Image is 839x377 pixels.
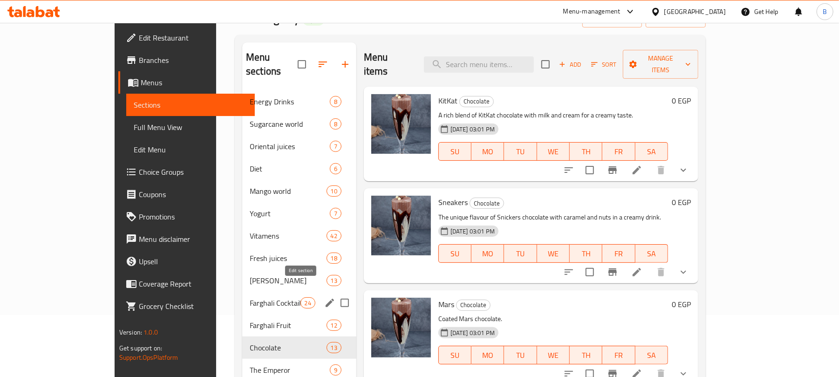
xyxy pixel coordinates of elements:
[330,97,341,106] span: 8
[475,349,500,362] span: MO
[573,247,599,260] span: TH
[443,349,468,362] span: SU
[327,320,341,331] div: items
[242,247,356,269] div: Fresh juices18
[443,145,468,158] span: SU
[558,59,583,70] span: Add
[330,165,341,173] span: 6
[139,189,247,200] span: Coupons
[139,256,247,267] span: Upsell
[118,273,255,295] a: Coverage Report
[242,180,356,202] div: Mango world10
[330,96,341,107] div: items
[555,57,585,72] button: Add
[504,346,537,364] button: TU
[537,244,570,263] button: WE
[250,96,330,107] span: Energy Drinks
[118,228,255,250] a: Menu disclaimer
[250,253,326,264] span: Fresh juices
[250,297,300,308] span: Farghali Cocktail
[471,346,504,364] button: MO
[330,364,341,376] div: items
[323,296,337,310] button: edit
[672,298,691,311] h6: 0 EGP
[672,196,691,209] h6: 0 EGP
[139,211,247,222] span: Promotions
[475,247,500,260] span: MO
[250,364,330,376] div: The Emperor
[118,183,255,206] a: Coupons
[570,346,602,364] button: TH
[443,247,468,260] span: SU
[678,267,689,278] svg: Show Choices
[250,320,326,331] span: Farghali Fruit
[504,142,537,161] button: TU
[242,292,356,314] div: Farghali Cocktail24edit
[250,118,330,130] span: Sugarcane world
[606,247,631,260] span: FR
[447,125,498,134] span: [DATE] 03:01 PM
[139,32,247,43] span: Edit Restaurant
[327,187,341,196] span: 10
[134,144,247,155] span: Edit Menu
[250,342,326,353] span: Chocolate
[580,262,600,282] span: Select to update
[470,198,504,209] span: Chocolate
[438,297,454,311] span: Mars
[602,346,635,364] button: FR
[504,244,537,263] button: TU
[242,225,356,247] div: Vitamens42
[371,94,431,154] img: KitKat
[650,261,672,283] button: delete
[330,120,341,129] span: 8
[364,50,413,78] h2: Menu items
[118,71,255,94] a: Menus
[635,244,668,263] button: SA
[242,336,356,359] div: Chocolate13
[242,158,356,180] div: Diet6
[590,13,634,25] span: import
[330,366,341,375] span: 9
[330,209,341,218] span: 7
[672,94,691,107] h6: 0 EGP
[438,142,471,161] button: SU
[438,110,668,121] p: A rich blend of KitKat chocolate with milk and cream for a creamy taste.
[541,145,566,158] span: WE
[438,313,668,325] p: Coated Mars chocolate.
[126,138,255,161] a: Edit Menu
[589,57,619,72] button: Sort
[438,346,471,364] button: SU
[141,77,247,88] span: Menus
[459,96,494,107] div: Chocolate
[242,113,356,135] div: Sugarcane world8
[601,159,624,181] button: Branch-specific-item
[672,261,695,283] button: show more
[118,49,255,71] a: Branches
[250,163,330,174] span: Diet
[242,90,356,113] div: Energy Drinks8
[508,145,533,158] span: TU
[558,261,580,283] button: sort-choices
[292,55,312,74] span: Select all sections
[118,161,255,183] a: Choice Groups
[635,346,668,364] button: SA
[134,99,247,110] span: Sections
[457,300,490,310] span: Chocolate
[537,142,570,161] button: WE
[250,230,326,241] span: Vitamens
[601,261,624,283] button: Branch-specific-item
[250,185,326,197] span: Mango world
[602,142,635,161] button: FR
[327,342,341,353] div: items
[327,232,341,240] span: 42
[371,196,431,255] img: Sneakers
[119,326,142,338] span: Version:
[570,142,602,161] button: TH
[508,349,533,362] span: TU
[139,301,247,312] span: Grocery Checklist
